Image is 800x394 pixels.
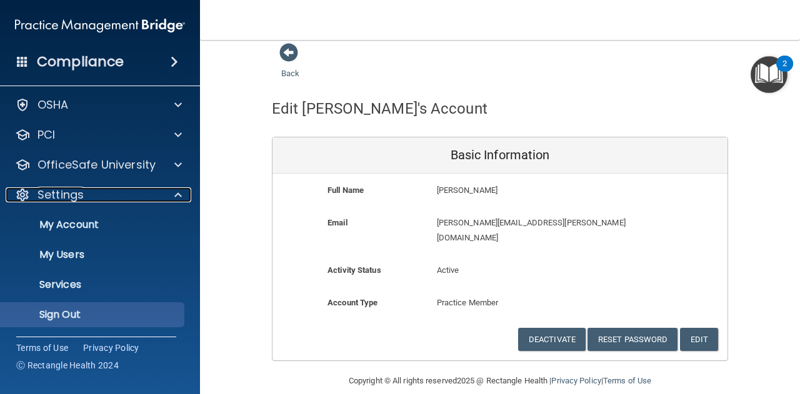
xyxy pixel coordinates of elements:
b: Email [327,218,347,227]
p: Practice Member [437,295,564,310]
a: Privacy Policy [551,376,601,385]
div: Basic Information [272,137,727,174]
p: Services [8,278,179,291]
button: Edit [680,328,718,351]
p: My Users [8,249,179,261]
a: OfficeSafe University [15,157,182,172]
p: OSHA [37,97,69,112]
button: Reset Password [587,328,677,351]
a: Terms of Use [603,376,651,385]
a: Privacy Policy [83,342,139,354]
b: Account Type [327,298,377,307]
p: OfficeSafe University [37,157,156,172]
p: Settings [37,187,84,202]
a: OSHA [15,97,182,112]
a: Settings [15,187,182,202]
p: Sign Out [8,308,179,321]
p: Active [437,263,564,278]
b: Full Name [327,185,364,195]
h4: Edit [PERSON_NAME]'s Account [272,101,487,117]
p: [PERSON_NAME][EMAIL_ADDRESS][PERSON_NAME][DOMAIN_NAME] [437,215,636,245]
p: My Account [8,219,179,231]
img: PMB logo [15,13,185,38]
h4: Compliance [37,53,124,71]
a: Back [281,54,299,78]
button: Deactivate [518,328,586,351]
a: Terms of Use [16,342,68,354]
p: PCI [37,127,55,142]
p: [PERSON_NAME] [437,183,636,198]
div: 2 [782,64,787,80]
b: Activity Status [327,265,381,275]
a: PCI [15,127,182,142]
iframe: Drift Widget Chat Controller [737,308,785,355]
button: Open Resource Center, 2 new notifications [751,56,787,93]
span: Ⓒ Rectangle Health 2024 [16,359,119,372]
